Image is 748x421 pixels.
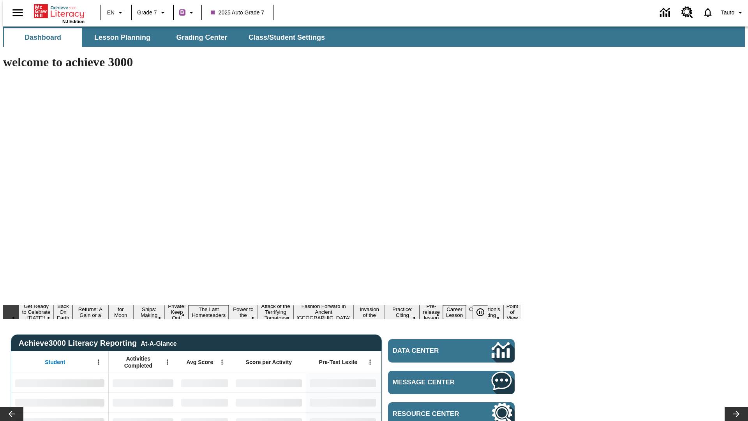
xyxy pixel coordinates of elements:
[249,33,325,42] span: Class/Student Settings
[19,339,177,348] span: Achieve3000 Literacy Reporting
[216,356,228,368] button: Open Menu
[176,5,199,19] button: Boost Class color is purple. Change class color
[6,1,29,24] button: Open side menu
[109,373,177,393] div: No Data,
[54,302,72,322] button: Slide 2 Back On Earth
[393,410,468,418] span: Resource Center
[655,2,677,23] a: Data Center
[137,9,157,17] span: Grade 7
[3,55,521,69] h1: welcome to achieve 3000
[388,371,515,394] a: Message Center
[180,7,184,17] span: B
[163,28,241,47] button: Grading Center
[3,27,745,47] div: SubNavbar
[83,28,161,47] button: Lesson Planning
[45,359,65,366] span: Student
[393,347,466,355] span: Data Center
[420,302,443,322] button: Slide 13 Pre-release lesson
[113,355,164,369] span: Activities Completed
[107,9,115,17] span: EN
[388,339,515,363] a: Data Center
[72,299,108,325] button: Slide 3 Free Returns: A Gain or a Drain?
[466,299,503,325] button: Slide 15 The Constitution's Balancing Act
[258,302,293,322] button: Slide 9 Attack of the Terrifying Tomatoes
[177,373,232,393] div: No Data,
[177,393,232,412] div: No Data,
[725,407,748,421] button: Lesson carousel, Next
[25,33,61,42] span: Dashboard
[443,305,466,319] button: Slide 14 Career Lesson
[364,356,376,368] button: Open Menu
[4,28,82,47] button: Dashboard
[385,299,420,325] button: Slide 12 Mixed Practice: Citing Evidence
[19,302,54,322] button: Slide 1 Get Ready to Celebrate Juneteenth!
[473,305,496,319] div: Pause
[141,339,176,347] div: At-A-Glance
[162,356,173,368] button: Open Menu
[109,393,177,412] div: No Data,
[211,9,265,17] span: 2025 Auto Grade 7
[718,5,748,19] button: Profile/Settings
[242,28,331,47] button: Class/Student Settings
[319,359,358,366] span: Pre-Test Lexile
[293,302,354,322] button: Slide 10 Fashion Forward in Ancient Rome
[503,302,521,322] button: Slide 16 Point of View
[677,2,698,23] a: Resource Center, Will open in new tab
[229,299,258,325] button: Slide 8 Solar Power to the People
[133,299,165,325] button: Slide 5 Cruise Ships: Making Waves
[93,356,104,368] button: Open Menu
[104,5,129,19] button: Language: EN, Select a language
[134,5,171,19] button: Grade: Grade 7, Select a grade
[721,9,734,17] span: Tauto
[94,33,150,42] span: Lesson Planning
[62,19,85,24] span: NJ Edition
[186,359,213,366] span: Avg Score
[176,33,227,42] span: Grading Center
[108,299,133,325] button: Slide 4 Time for Moon Rules?
[34,4,85,19] a: Home
[393,379,468,386] span: Message Center
[189,305,229,319] button: Slide 7 The Last Homesteaders
[34,3,85,24] div: Home
[473,305,488,319] button: Pause
[354,299,385,325] button: Slide 11 The Invasion of the Free CD
[3,28,332,47] div: SubNavbar
[246,359,292,366] span: Score per Activity
[165,302,189,322] button: Slide 6 Private! Keep Out!
[698,2,718,23] a: Notifications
